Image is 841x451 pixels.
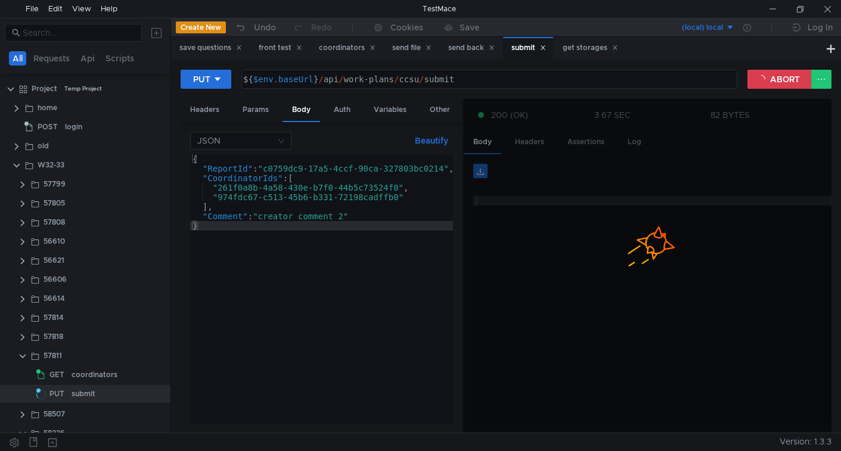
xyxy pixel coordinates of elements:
[563,42,618,54] div: get storages
[392,42,432,54] div: send file
[390,20,423,35] div: Cookies
[259,42,302,54] div: front test
[233,99,278,121] div: Params
[44,309,64,326] div: 57814
[808,20,833,35] div: Log In
[49,366,64,384] span: GET
[511,42,546,54] div: submit
[682,22,723,33] div: (local) local
[65,118,82,136] div: login
[181,70,231,89] button: PUT
[410,133,453,148] button: Beautify
[36,388,47,400] span: Loading...
[284,18,340,36] button: Redo
[9,51,26,66] button: All
[311,20,332,35] div: Redo
[30,51,73,66] button: Requests
[44,232,65,250] div: 56610
[319,42,375,54] div: coordinators
[49,385,64,403] span: PUT
[102,51,138,66] button: Scripts
[181,99,229,121] div: Headers
[38,137,49,155] div: old
[72,385,95,403] div: submit
[72,366,117,384] div: coordinators
[179,42,242,54] div: save questions
[44,347,62,365] div: 57811
[64,80,102,98] div: Temp Project
[44,175,66,193] div: 57799
[193,73,210,86] div: PUT
[23,26,135,39] input: Search...
[254,20,276,35] div: Undo
[44,405,65,423] div: 58507
[32,80,57,98] div: Project
[38,99,57,117] div: home
[420,99,460,121] div: Other
[780,433,831,450] span: Version: 1.3.3
[44,251,64,269] div: 56621
[38,118,58,136] span: POST
[283,99,320,122] div: Body
[77,51,98,66] button: Api
[364,99,416,121] div: Variables
[44,194,65,212] div: 57805
[226,18,284,36] button: Undo
[38,156,64,174] div: W32-33
[44,213,65,231] div: 57808
[448,42,495,54] div: send back
[44,328,63,346] div: 57818
[176,21,226,33] button: Create New
[652,18,735,37] button: (local) local
[747,70,812,89] button: ABORT
[324,99,360,121] div: Auth
[44,270,67,288] div: 56606
[460,23,479,32] div: Save
[44,424,65,442] div: 58336
[44,290,65,307] div: 56614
